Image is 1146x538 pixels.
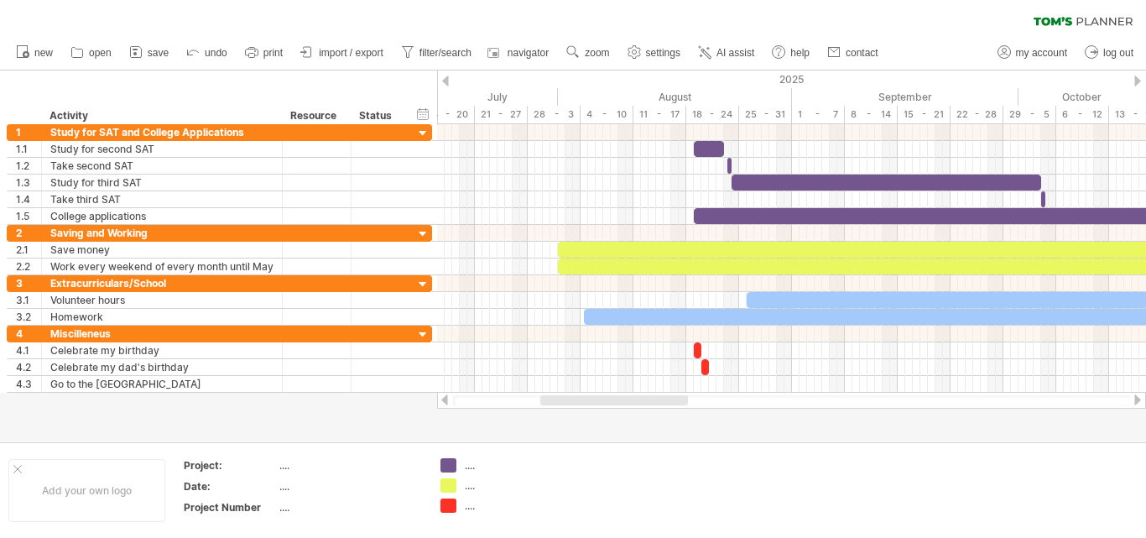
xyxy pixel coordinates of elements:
div: 22 - 28 [951,106,1003,123]
div: .... [279,500,420,514]
div: 4 - 10 [581,106,633,123]
span: zoom [585,47,609,59]
div: 18 - 24 [686,106,739,123]
a: help [768,42,815,64]
div: Activity [49,107,273,124]
div: 25 - 31 [739,106,792,123]
span: import / export [319,47,383,59]
span: save [148,47,169,59]
div: Save money [50,242,273,258]
div: Go to the [GEOGRAPHIC_DATA] [50,376,273,392]
div: Saving and Working [50,225,273,241]
div: 1.1 [16,141,41,157]
span: settings [646,47,680,59]
div: Miscilleneus [50,326,273,342]
div: 2.2 [16,259,41,274]
div: .... [279,458,420,473]
a: navigator [485,42,554,64]
div: Project Number [184,500,276,514]
div: Take second SAT [50,158,273,174]
div: 14 - 20 [422,106,475,123]
a: my account [993,42,1072,64]
div: Status [359,107,396,124]
div: 1.4 [16,191,41,207]
a: undo [182,42,232,64]
div: 1 - 7 [792,106,845,123]
div: 3.2 [16,309,41,325]
div: Study for SAT and College Applications [50,124,273,140]
div: 15 - 21 [898,106,951,123]
span: log out [1103,47,1133,59]
div: Project: [184,458,276,473]
a: import / export [296,42,388,64]
div: 4 [16,326,41,342]
div: 11 - 17 [633,106,686,123]
div: Take third SAT [50,191,273,207]
span: filter/search [419,47,471,59]
div: 21 - 27 [475,106,528,123]
div: .... [465,458,556,473]
div: 29 - 5 [1003,106,1056,123]
span: print [263,47,283,59]
div: September 2025 [792,88,1018,106]
div: 1.5 [16,208,41,224]
a: contact [823,42,883,64]
a: print [241,42,288,64]
span: new [34,47,53,59]
div: College applications [50,208,273,224]
div: .... [465,499,556,513]
div: Homework [50,309,273,325]
a: open [66,42,117,64]
div: 4.2 [16,359,41,375]
a: zoom [562,42,614,64]
a: filter/search [397,42,477,64]
div: Celebrate my dad's birthday [50,359,273,375]
div: 1 [16,124,41,140]
div: July 2025 [324,88,558,106]
span: undo [205,47,227,59]
div: Resource [290,107,341,124]
a: save [125,42,174,64]
a: AI assist [694,42,759,64]
div: 3.1 [16,292,41,308]
div: Study for second SAT [50,141,273,157]
div: 4.3 [16,376,41,392]
div: Study for third SAT [50,175,273,191]
span: help [790,47,810,59]
div: 4.1 [16,342,41,358]
span: my account [1016,47,1067,59]
div: 2 [16,225,41,241]
div: Volunteer hours [50,292,273,308]
span: contact [846,47,878,59]
div: 6 - 12 [1056,106,1109,123]
div: .... [279,479,420,494]
div: 3 [16,275,41,291]
span: navigator [508,47,549,59]
div: Extracurriculars/School [50,275,273,291]
div: 2.1 [16,242,41,258]
div: .... [465,478,556,493]
a: new [12,42,58,64]
div: Work every weekend of every month until May [50,259,273,274]
div: Celebrate my birthday [50,342,273,358]
div: Add your own logo [8,459,165,522]
a: log out [1081,42,1138,64]
span: AI assist [716,47,754,59]
div: 8 - 14 [845,106,898,123]
div: Date: [184,479,276,494]
span: open [89,47,112,59]
a: settings [623,42,685,64]
div: August 2025 [558,88,792,106]
div: 1.2 [16,158,41,174]
div: 28 - 3 [528,106,581,123]
div: 1.3 [16,175,41,191]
